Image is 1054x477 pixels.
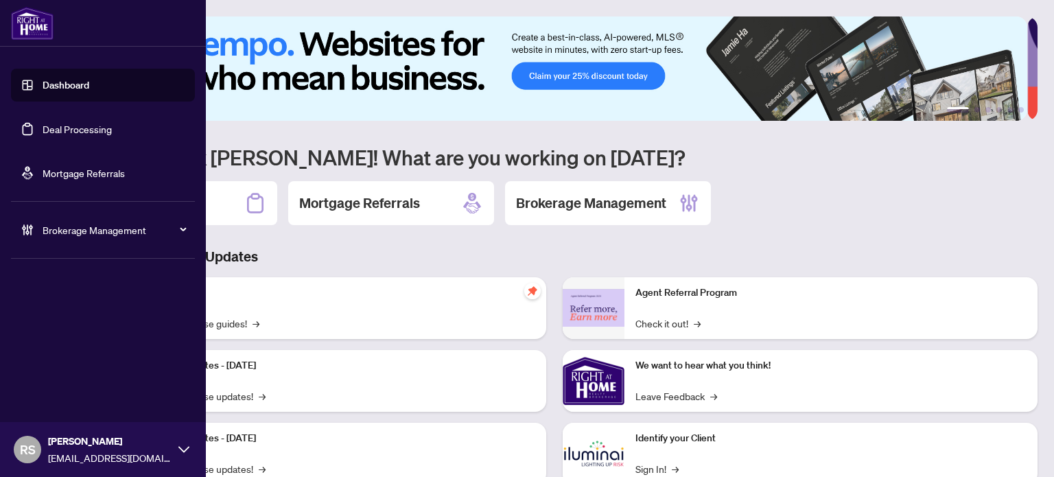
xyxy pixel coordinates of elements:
span: pushpin [524,283,541,299]
a: Check it out!→ [635,316,701,331]
img: Agent Referral Program [563,289,624,327]
button: 5 [1007,107,1013,113]
h2: Brokerage Management [516,194,666,213]
span: [PERSON_NAME] [48,434,172,449]
button: 3 [985,107,991,113]
p: We want to hear what you think! [635,358,1027,373]
a: Dashboard [43,79,89,91]
span: RS [20,440,36,459]
span: Brokerage Management [43,222,185,237]
button: 2 [974,107,980,113]
h3: Brokerage & Industry Updates [71,247,1038,266]
p: Identify your Client [635,431,1027,446]
p: Self-Help [144,286,535,301]
a: Leave Feedback→ [635,388,717,404]
img: Slide 0 [71,16,1027,121]
a: Deal Processing [43,123,112,135]
span: → [694,316,701,331]
button: 4 [996,107,1002,113]
p: Agent Referral Program [635,286,1027,301]
button: 1 [947,107,969,113]
a: Mortgage Referrals [43,167,125,179]
a: Sign In!→ [635,461,679,476]
button: 6 [1018,107,1024,113]
img: logo [11,7,54,40]
span: → [259,388,266,404]
span: → [672,461,679,476]
img: We want to hear what you think! [563,350,624,412]
p: Platform Updates - [DATE] [144,431,535,446]
p: Platform Updates - [DATE] [144,358,535,373]
button: Open asap [999,429,1040,470]
span: → [710,388,717,404]
h1: Welcome back [PERSON_NAME]! What are you working on [DATE]? [71,144,1038,170]
span: [EMAIL_ADDRESS][DOMAIN_NAME] [48,450,172,465]
span: → [253,316,259,331]
span: → [259,461,266,476]
h2: Mortgage Referrals [299,194,420,213]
